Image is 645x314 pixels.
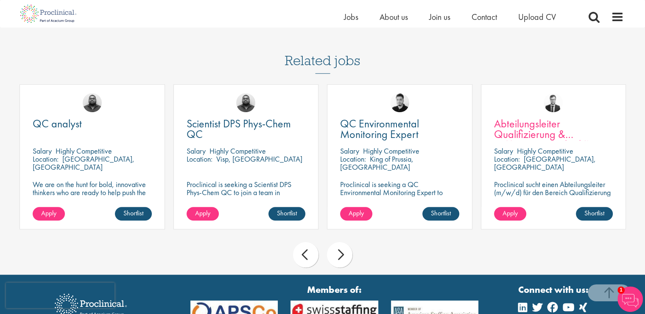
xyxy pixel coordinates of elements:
[195,209,210,218] span: Apply
[494,154,596,172] p: [GEOGRAPHIC_DATA], [GEOGRAPHIC_DATA]
[33,116,82,131] span: QC analyst
[216,154,302,164] p: Visp, [GEOGRAPHIC_DATA]
[503,209,518,218] span: Apply
[349,209,364,218] span: Apply
[494,116,590,152] span: Abteilungsleiter Qualifizierung & Kalibrierung (m/w/d)
[340,146,359,156] span: Salary
[363,146,419,156] p: Highly Competitive
[544,93,563,112] img: Antoine Mortiaux
[41,209,56,218] span: Apply
[187,116,291,141] span: Scientist DPS Phys-Chem QC
[494,180,613,220] p: Proclinical sucht einen Abteilungsleiter (m/w/d) für den Bereich Qualifizierung zur Verstärkung d...
[494,146,513,156] span: Salary
[209,146,266,156] p: Highly Competitive
[268,207,305,220] a: Shortlist
[33,207,65,220] a: Apply
[187,146,206,156] span: Salary
[187,207,219,220] a: Apply
[187,118,306,140] a: Scientist DPS Phys-Chem QC
[340,154,413,172] p: King of Prussia, [GEOGRAPHIC_DATA]
[340,180,459,212] p: Proclinical is seeking a QC Environmental Monitoring Expert to support quality control operations...
[115,207,152,220] a: Shortlist
[576,207,613,220] a: Shortlist
[33,180,152,212] p: We are on the hunt for bold, innovative thinkers who are ready to help push the boundaries of sci...
[340,207,372,220] a: Apply
[518,283,590,296] strong: Connect with us:
[518,11,556,22] a: Upload CV
[83,93,102,112] img: Ashley Bennett
[617,286,643,312] img: Chatbot
[340,154,366,164] span: Location:
[187,154,212,164] span: Location:
[236,93,255,112] img: Ashley Bennett
[429,11,450,22] a: Join us
[327,242,352,267] div: next
[6,283,114,308] iframe: reCAPTCHA
[344,11,358,22] a: Jobs
[33,154,134,172] p: [GEOGRAPHIC_DATA], [GEOGRAPHIC_DATA]
[422,207,459,220] a: Shortlist
[472,11,497,22] a: Contact
[33,146,52,156] span: Salary
[293,242,318,267] div: prev
[190,283,479,296] strong: Members of:
[56,146,112,156] p: Highly Competitive
[380,11,408,22] a: About us
[494,118,613,140] a: Abteilungsleiter Qualifizierung & Kalibrierung (m/w/d)
[33,154,59,164] span: Location:
[494,154,520,164] span: Location:
[33,118,152,129] a: QC analyst
[340,118,459,140] a: QC Environmental Monitoring Expert
[494,207,526,220] a: Apply
[340,116,419,141] span: QC Environmental Monitoring Expert
[390,93,409,112] img: Anderson Maldonado
[517,146,573,156] p: Highly Competitive
[617,286,625,294] span: 1
[187,180,306,204] p: Proclinical is seeking a Scientist DPS Phys-Chem QC to join a team in [GEOGRAPHIC_DATA]
[285,32,360,74] h3: Related jobs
